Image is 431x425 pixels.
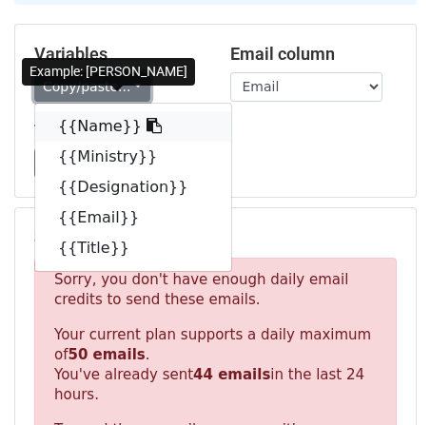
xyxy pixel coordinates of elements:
[35,233,231,263] a: {{Title}}
[68,346,145,363] strong: 50 emails
[22,58,195,86] div: Example: [PERSON_NAME]
[35,172,231,203] a: {{Designation}}
[35,111,231,142] a: {{Name}}
[54,325,377,405] p: Your current plan supports a daily maximum of . You've already sent in the last 24 hours.
[35,142,231,172] a: {{Ministry}}
[193,366,270,383] strong: 44 emails
[336,334,431,425] iframe: Chat Widget
[34,44,202,65] h5: Variables
[35,203,231,233] a: {{Email}}
[230,44,398,65] h5: Email column
[54,270,377,310] p: Sorry, you don't have enough daily email credits to send these emails.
